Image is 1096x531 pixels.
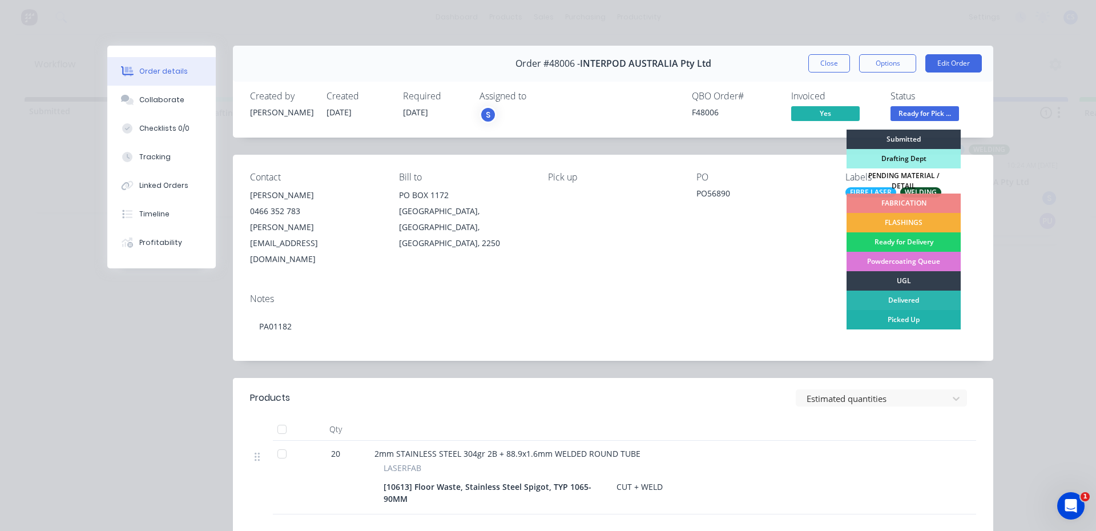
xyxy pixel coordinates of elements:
iframe: Intercom live chat [1057,492,1085,520]
button: Ready for Pick ... [890,106,959,123]
div: Picked Up [847,310,961,329]
button: Linked Orders [107,171,216,200]
span: [DATE] [327,107,352,118]
span: 20 [331,448,340,460]
div: Ready for Delivery [847,232,961,252]
span: Order #48006 - [515,58,580,69]
div: Delivered [847,291,961,310]
button: Edit Order [925,54,982,73]
span: INTERPOD AUSTRALIA Pty Ltd [580,58,711,69]
button: Timeline [107,200,216,228]
button: Close [808,54,850,73]
div: [PERSON_NAME] [250,106,313,118]
button: Collaborate [107,86,216,114]
div: PO BOX 1172 [399,187,530,203]
div: FABRICATION [847,194,961,213]
div: Collaborate [139,95,184,105]
div: Order details [139,66,188,77]
div: Status [890,91,976,102]
div: Powdercoating Queue [847,252,961,271]
span: Yes [791,106,860,120]
div: Labels [845,172,976,183]
div: Drafting Dept [847,149,961,168]
button: Profitability [107,228,216,257]
span: [DATE] [403,107,428,118]
div: Invoiced [791,91,877,102]
span: 2mm STAINLESS STEEL 304gr 2B + 88.9x1.6mm WELDED ROUND TUBE [374,448,640,459]
div: PO BOX 1172[GEOGRAPHIC_DATA], [GEOGRAPHIC_DATA], [GEOGRAPHIC_DATA], 2250 [399,187,530,251]
div: PO56890 [696,187,827,203]
div: PO [696,172,827,183]
div: Qty [301,418,370,441]
div: [GEOGRAPHIC_DATA], [GEOGRAPHIC_DATA], [GEOGRAPHIC_DATA], 2250 [399,203,530,251]
div: Tracking [139,152,171,162]
div: Submitted [847,130,961,149]
div: Profitability [139,238,182,248]
div: Required [403,91,466,102]
button: Options [859,54,916,73]
button: Order details [107,57,216,86]
div: Checklists 0/0 [139,123,190,134]
button: Checklists 0/0 [107,114,216,143]
div: Notes [250,293,976,304]
div: CUT + WELD [612,478,667,495]
div: [10613] Floor Waste, Stainless Steel Spigot, TYP 1065-90MM [384,478,612,507]
div: UGL [847,271,961,291]
div: Products [250,391,290,405]
div: 0466 352 783 [250,203,381,219]
div: QBO Order # [692,91,777,102]
div: FIBRE LASER [845,187,896,198]
div: Timeline [139,209,170,219]
div: [PERSON_NAME][EMAIL_ADDRESS][DOMAIN_NAME] [250,219,381,267]
div: FLASHINGS [847,213,961,232]
button: Tracking [107,143,216,171]
div: Linked Orders [139,180,188,191]
div: PENDING MATERIAL / DETAIL [847,168,961,194]
div: Contact [250,172,381,183]
div: [PERSON_NAME]0466 352 783[PERSON_NAME][EMAIL_ADDRESS][DOMAIN_NAME] [250,187,381,267]
div: F48006 [692,106,777,118]
div: Assigned to [479,91,594,102]
div: Pick up [548,172,679,183]
div: PA01182 [250,309,976,344]
div: Created [327,91,389,102]
div: Bill to [399,172,530,183]
span: Ready for Pick ... [890,106,959,120]
div: [PERSON_NAME] [250,187,381,203]
span: LASERFAB [384,462,421,474]
span: 1 [1081,492,1090,501]
button: S [479,106,497,123]
div: Created by [250,91,313,102]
